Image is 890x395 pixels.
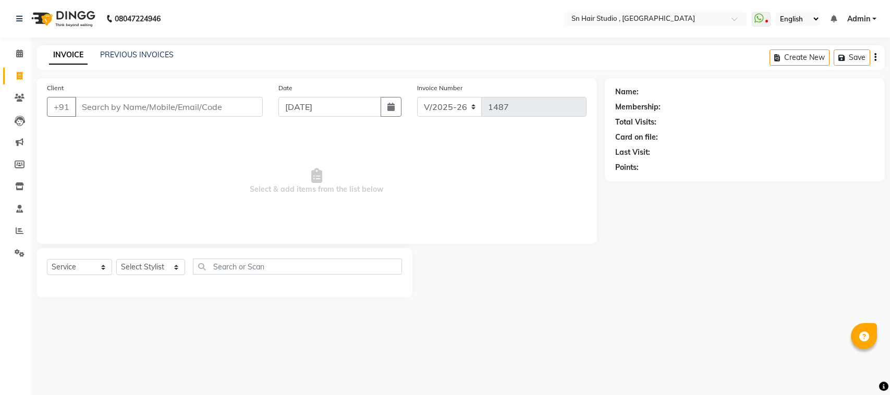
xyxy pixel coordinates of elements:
[47,129,587,233] span: Select & add items from the list below
[615,132,658,143] div: Card on file:
[615,117,656,128] div: Total Visits:
[100,50,174,59] a: PREVIOUS INVOICES
[49,46,88,65] a: INVOICE
[75,97,263,117] input: Search by Name/Mobile/Email/Code
[193,258,403,275] input: Search or Scan
[278,83,292,93] label: Date
[846,353,880,385] iframe: chat widget
[615,87,639,97] div: Name:
[417,83,462,93] label: Invoice Number
[615,147,650,158] div: Last Visit:
[615,102,661,113] div: Membership:
[115,4,161,33] b: 08047224946
[47,97,76,117] button: +91
[847,14,870,24] span: Admin
[615,162,639,173] div: Points:
[770,50,830,66] button: Create New
[834,50,870,66] button: Save
[47,83,64,93] label: Client
[27,4,98,33] img: logo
